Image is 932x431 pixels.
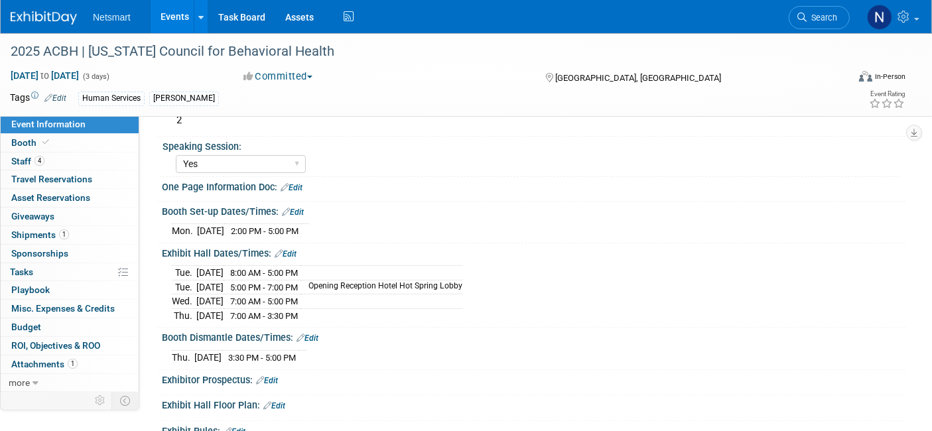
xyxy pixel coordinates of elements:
span: Playbook [11,284,50,295]
span: Staff [11,156,44,166]
div: Exhibitor Prospectus: [162,370,905,387]
a: Edit [256,376,278,385]
a: ROI, Objectives & ROO [1,337,139,355]
span: Misc. Expenses & Credits [11,303,115,314]
td: [DATE] [196,308,224,322]
span: 1 [68,359,78,369]
a: Search [789,6,850,29]
span: Attachments [11,359,78,369]
span: Asset Reservations [11,192,90,203]
span: Budget [11,322,41,332]
span: 8:00 AM - 5:00 PM [230,268,298,278]
a: Tasks [1,263,139,281]
span: [DATE] [DATE] [10,70,80,82]
td: Personalize Event Tab Strip [89,392,112,409]
td: Wed. [172,294,196,309]
span: Booth [11,137,52,148]
div: One Page Information Doc: [162,177,905,194]
a: Asset Reservations [1,189,139,207]
span: ROI, Objectives & ROO [11,340,100,351]
td: [DATE] [194,350,222,364]
div: [PERSON_NAME] [149,92,219,105]
span: 1 [59,229,69,239]
a: Event Information [1,115,139,133]
div: Booth Set-up Dates/Times: [162,202,905,219]
td: [DATE] [196,280,224,294]
span: Netsmart [93,12,131,23]
span: [GEOGRAPHIC_DATA], [GEOGRAPHIC_DATA] [555,73,721,83]
div: 2025 ACBH | [US_STATE] Council for Behavioral Health [6,40,829,64]
img: Format-Inperson.png [859,71,872,82]
span: 5:00 PM - 7:00 PM [230,282,298,292]
span: 4 [34,156,44,166]
a: more [1,374,139,392]
span: Travel Reservations [11,174,92,184]
a: Edit [297,334,318,343]
a: Giveaways [1,208,139,225]
div: Human Services [78,92,145,105]
div: Event Format [773,69,905,89]
a: Staff4 [1,153,139,170]
div: Speaking Session: [163,137,899,153]
span: 3:30 PM - 5:00 PM [228,353,296,363]
span: Sponsorships [11,248,68,259]
span: Tasks [10,267,33,277]
a: Edit [281,183,302,192]
span: to [38,70,51,81]
span: Search [807,13,837,23]
img: ExhibitDay [11,11,77,25]
td: Thu. [172,350,194,364]
a: Shipments1 [1,226,139,244]
a: Travel Reservations [1,170,139,188]
span: Giveaways [11,211,54,221]
td: [DATE] [197,224,224,238]
td: [DATE] [196,266,224,280]
a: Edit [275,249,297,259]
a: Budget [1,318,139,336]
td: Mon. [172,224,197,238]
img: Nina Finn [867,5,892,30]
div: In-Person [874,72,905,82]
a: Misc. Expenses & Credits [1,300,139,318]
td: Tue. [172,266,196,280]
i: Booth reservation complete [42,139,49,146]
span: 7:00 AM - 5:00 PM [230,296,298,306]
div: Booth Dismantle Dates/Times: [162,328,905,345]
div: Event Rating [869,91,905,97]
span: Shipments [11,229,69,240]
a: Edit [263,401,285,410]
a: Attachments1 [1,355,139,373]
span: (3 days) [82,72,109,81]
span: 7:00 AM - 3:30 PM [230,311,298,321]
button: Committed [239,70,318,84]
td: Opening Reception Hotel Hot Spring Lobby [300,280,462,294]
td: Thu. [172,308,196,322]
span: more [9,377,30,388]
td: Toggle Event Tabs [112,392,139,409]
a: Edit [282,208,304,217]
span: 2:00 PM - 5:00 PM [231,226,299,236]
td: [DATE] [196,294,224,309]
div: 2 [172,110,896,131]
a: Booth [1,134,139,152]
div: Exhibit Hall Dates/Times: [162,243,905,261]
td: Tags [10,91,66,106]
td: Tue. [172,280,196,294]
span: Event Information [11,119,86,129]
a: Playbook [1,281,139,299]
div: Exhibit Hall Floor Plan: [162,395,905,412]
a: Edit [44,93,66,103]
a: Sponsorships [1,245,139,263]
